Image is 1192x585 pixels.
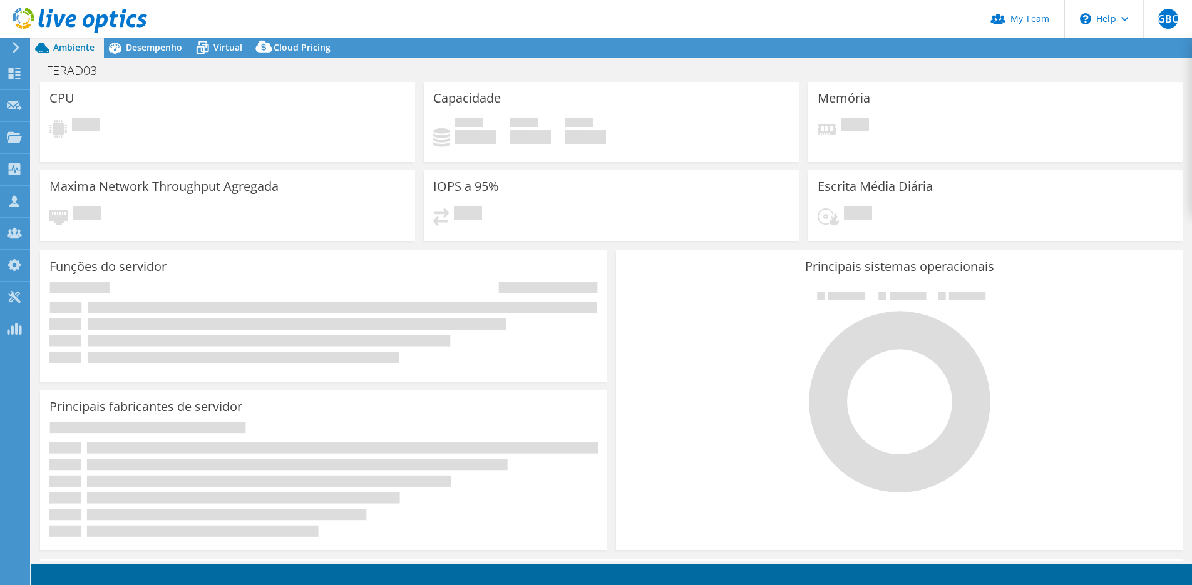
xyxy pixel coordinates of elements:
[1080,13,1091,24] svg: \n
[126,41,182,53] span: Desempenho
[433,91,501,105] h3: Capacidade
[49,260,167,273] h3: Funções do servidor
[565,130,606,144] h4: 0 GiB
[455,130,496,144] h4: 0 GiB
[41,64,116,78] h1: FERAD03
[818,180,933,193] h3: Escrita Média Diária
[841,118,869,135] span: Pendente
[49,400,242,414] h3: Principais fabricantes de servidor
[565,118,593,130] span: Total
[844,206,872,223] span: Pendente
[274,41,331,53] span: Cloud Pricing
[625,260,1174,273] h3: Principais sistemas operacionais
[213,41,242,53] span: Virtual
[433,180,499,193] h3: IOPS a 95%
[72,118,100,135] span: Pendente
[510,130,551,144] h4: 0 GiB
[1158,9,1178,29] span: GBC
[455,118,483,130] span: Usado
[53,41,95,53] span: Ambiente
[510,118,538,130] span: Disponível
[818,91,870,105] h3: Memória
[49,180,279,193] h3: Maxima Network Throughput Agregada
[73,206,101,223] span: Pendente
[49,91,74,105] h3: CPU
[454,206,482,223] span: Pendente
